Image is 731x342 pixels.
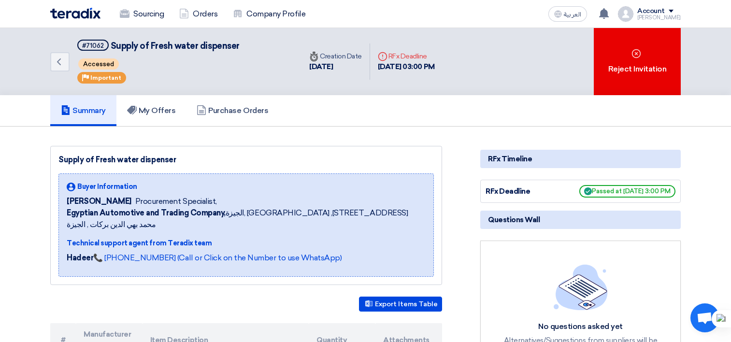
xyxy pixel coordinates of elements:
button: Export Items Table [359,297,442,312]
span: Accessed [78,58,119,70]
a: Open chat [690,303,719,332]
a: Sourcing [112,3,172,25]
h5: My Offers [127,106,176,115]
span: Procurement Specialist, [135,196,217,207]
div: [DATE] [309,61,362,72]
div: Supply of Fresh water dispenser [58,154,434,166]
a: Summary [50,95,116,126]
span: Questions Wall [488,214,540,225]
a: Company Profile [225,3,313,25]
div: Account [637,7,665,15]
span: [PERSON_NAME] [67,196,131,207]
div: [DATE] 03:00 PM [378,61,435,72]
span: Buyer Information [77,182,137,192]
span: Passed at [DATE] 3:00 PM [579,185,675,198]
span: Important [90,74,121,81]
div: [PERSON_NAME] [637,15,681,20]
button: العربية [548,6,587,22]
strong: Hadeer [67,253,93,262]
h5: Supply of Fresh water dispenser [77,40,240,52]
img: Teradix logo [50,8,100,19]
h5: Purchase Orders [197,106,268,115]
a: 📞 [PHONE_NUMBER] (Call or Click on the Number to use WhatsApp) [93,253,342,262]
img: profile_test.png [618,6,633,22]
img: empty_state_list.svg [554,264,608,310]
a: Purchase Orders [186,95,279,126]
a: Orders [172,3,225,25]
div: RFx Deadline [486,186,558,197]
h5: Summary [61,106,106,115]
div: No questions asked yet [499,322,663,332]
div: Creation Date [309,51,362,61]
div: RFx Timeline [480,150,681,168]
a: My Offers [116,95,186,126]
b: Egyptian Automotive and Trading Company, [67,208,226,217]
div: RFx Deadline [378,51,435,61]
div: Technical support agent from Teradix team [67,238,426,248]
span: الجيزة, [GEOGRAPHIC_DATA] ,[STREET_ADDRESS] محمد بهي الدين بركات , الجيزة [67,207,426,230]
div: Reject Invitation [594,28,681,95]
div: #71062 [82,43,104,49]
span: Supply of Fresh water dispenser [111,41,240,51]
span: العربية [564,11,581,18]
